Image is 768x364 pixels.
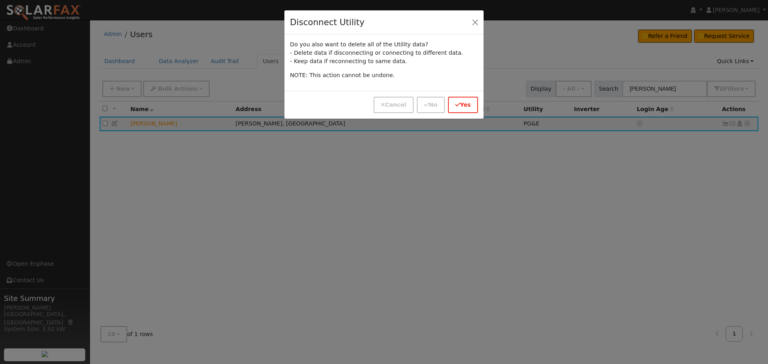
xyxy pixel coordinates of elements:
[290,40,478,66] p: Do you also want to delete all of the Utility data? - Delete data if disconnecting or connecting ...
[290,16,364,29] h4: Disconnect Utility
[448,97,478,113] button: Yes
[417,97,444,113] button: No
[374,97,414,113] button: Cancel
[290,71,478,80] p: NOTE: This action cannot be undone.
